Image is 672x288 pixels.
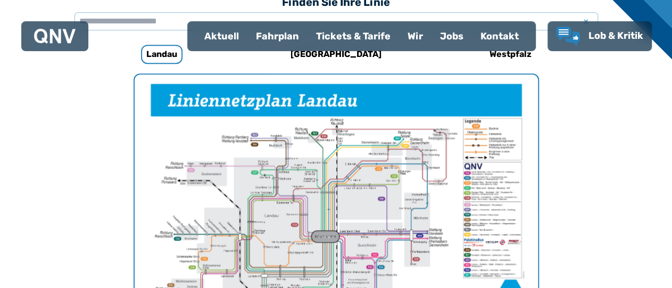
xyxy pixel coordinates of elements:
[588,30,643,42] span: Lob & Kritik
[472,22,527,50] a: Kontakt
[579,15,594,28] span: x
[34,29,76,44] img: QNV Logo
[286,46,386,63] h6: [GEOGRAPHIC_DATA]
[266,42,407,67] a: [GEOGRAPHIC_DATA]
[196,22,247,50] a: Aktuell
[91,42,233,67] a: Landau
[34,26,76,47] a: QNV Logo
[440,42,582,67] a: Westpfalz
[247,22,308,50] a: Fahrplan
[308,22,399,50] a: Tickets & Tarife
[485,46,536,63] h6: Westpfalz
[141,45,182,64] h6: Landau
[432,22,472,50] a: Jobs
[399,22,432,50] a: Wir
[556,27,643,46] a: Lob & Kritik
